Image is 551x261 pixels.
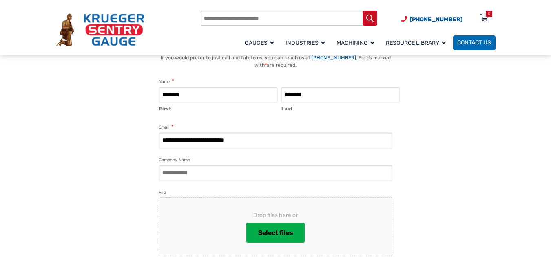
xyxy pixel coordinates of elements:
[241,34,281,51] a: Gauges
[382,34,453,51] a: Resource Library
[56,13,144,46] img: Krueger Sentry Gauge
[453,35,496,50] a: Contact Us
[150,54,401,69] p: If you would prefer to just call and talk to us, you can reach us at: . Fields marked with are re...
[285,39,325,46] span: Industries
[401,15,462,24] a: Phone Number (920) 434-8860
[159,78,174,86] legend: Name
[245,39,274,46] span: Gauges
[488,11,490,17] div: 0
[159,189,166,196] label: File
[336,39,374,46] span: Machining
[159,123,173,131] label: Email
[159,103,278,112] label: First
[281,103,400,112] label: Last
[281,34,332,51] a: Industries
[386,39,446,46] span: Resource Library
[312,55,356,61] a: [PHONE_NUMBER]
[172,211,379,219] span: Drop files here or
[246,223,305,243] button: select files, file
[159,156,190,164] label: Company Name
[457,39,491,46] span: Contact Us
[332,34,382,51] a: Machining
[410,16,462,23] span: [PHONE_NUMBER]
